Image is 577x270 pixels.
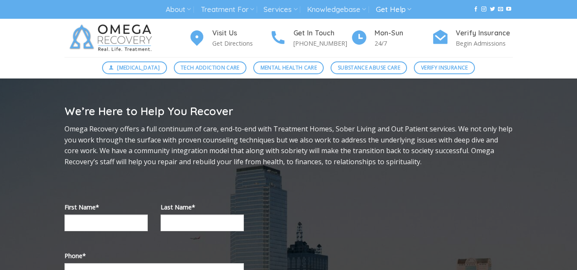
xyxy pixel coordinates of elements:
[64,19,161,57] img: Omega Recovery
[375,38,432,48] p: 24/7
[498,6,503,12] a: Send us an email
[64,251,244,261] label: Phone*
[421,64,468,72] span: Verify Insurance
[456,38,513,48] p: Begin Admissions
[375,28,432,39] h4: Mon-Sun
[293,28,351,39] h4: Get In Touch
[64,202,148,212] label: First Name*
[212,38,269,48] p: Get Directions
[166,2,191,17] a: About
[261,64,317,72] span: Mental Health Care
[174,61,247,74] a: Tech Addiction Care
[64,104,513,118] h2: We’re Here to Help You Recover
[117,64,160,72] span: [MEDICAL_DATA]
[307,2,366,17] a: Knowledgebase
[293,38,351,48] p: [PHONE_NUMBER]
[456,28,513,39] h4: Verify Insurance
[338,64,400,72] span: Substance Abuse Care
[264,2,297,17] a: Services
[376,2,411,17] a: Get Help
[414,61,475,74] a: Verify Insurance
[490,6,495,12] a: Follow on Twitter
[331,61,407,74] a: Substance Abuse Care
[201,2,254,17] a: Treatment For
[161,202,244,212] label: Last Name*
[473,6,478,12] a: Follow on Facebook
[481,6,486,12] a: Follow on Instagram
[102,61,167,74] a: [MEDICAL_DATA]
[506,6,511,12] a: Follow on YouTube
[269,28,351,49] a: Get In Touch [PHONE_NUMBER]
[253,61,324,74] a: Mental Health Care
[181,64,240,72] span: Tech Addiction Care
[188,28,269,49] a: Visit Us Get Directions
[432,28,513,49] a: Verify Insurance Begin Admissions
[212,28,269,39] h4: Visit Us
[64,124,513,167] p: Omega Recovery offers a full continuum of care, end-to-end with Treatment Homes, Sober Living and...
